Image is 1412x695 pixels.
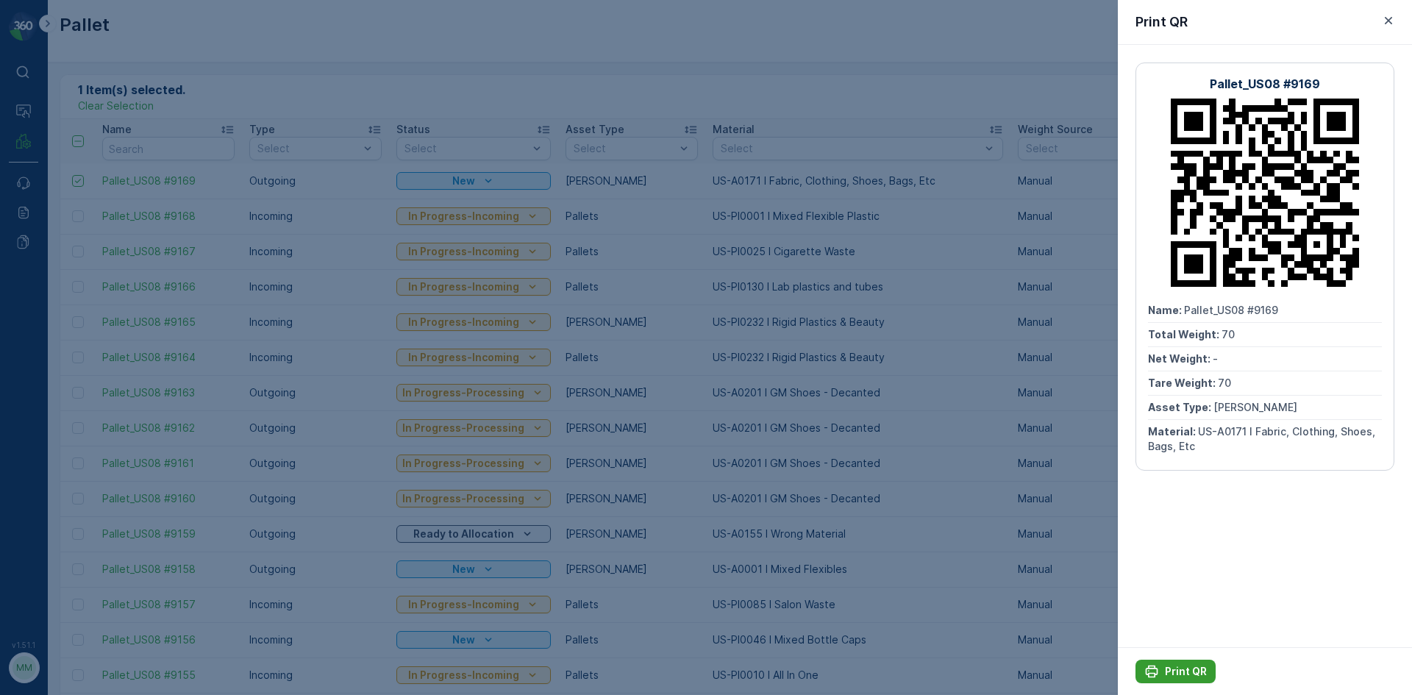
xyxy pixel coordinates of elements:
[13,363,63,375] span: Material :
[1148,328,1222,341] span: Total Weight :
[1213,401,1297,413] span: [PERSON_NAME]
[1213,352,1218,365] span: -
[1135,12,1188,32] p: Print QR
[78,338,162,351] span: [PERSON_NAME]
[1148,352,1213,365] span: Net Weight :
[13,265,86,278] span: Total Weight :
[13,314,82,327] span: Tare Weight :
[1165,664,1207,679] p: Print QR
[63,363,199,375] span: US-A0155 I Wrong Material
[1148,377,1218,389] span: Tare Weight :
[77,290,82,302] span: -
[82,314,96,327] span: 70
[86,265,99,278] span: 70
[1210,75,1320,93] p: Pallet_US08 #9169
[13,338,78,351] span: Asset Type :
[650,13,760,30] p: Pallet_US08 #9159
[1148,401,1213,413] span: Asset Type :
[1184,304,1278,316] span: Pallet_US08 #9169
[1135,660,1216,683] button: Print QR
[1148,425,1378,452] span: US-A0171 I Fabric, Clothing, Shoes, Bags, Etc
[13,290,77,302] span: Net Weight :
[1222,328,1235,341] span: 70
[13,241,49,254] span: Name :
[1148,304,1184,316] span: Name :
[1218,377,1231,389] span: 70
[1148,425,1198,438] span: Material :
[49,241,142,254] span: Pallet_US08 #9159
